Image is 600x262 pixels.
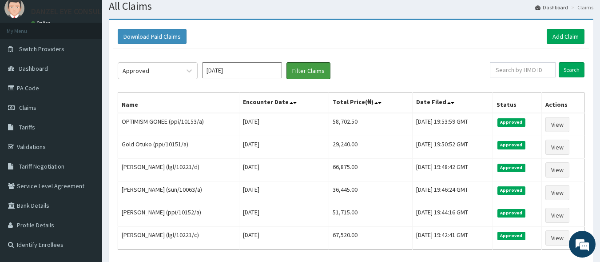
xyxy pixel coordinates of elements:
td: [DATE] [239,204,329,227]
a: Add Claim [547,29,584,44]
td: [DATE] 19:50:52 GMT [412,136,493,159]
td: [DATE] [239,159,329,181]
div: Approved [123,66,149,75]
a: View [545,162,569,177]
td: [PERSON_NAME] (sun/10063/a) [118,181,239,204]
td: [PERSON_NAME] (lgl/10221/d) [118,159,239,181]
span: Tariff Negotiation [19,162,64,170]
th: Actions [542,93,584,113]
span: Approved [497,186,525,194]
h1: All Claims [109,0,593,12]
a: Dashboard [535,4,568,11]
td: 58,702.50 [329,113,413,136]
td: 36,445.00 [329,181,413,204]
td: OPTIMISM GONEE (ppi/10153/a) [118,113,239,136]
td: [DATE] 19:46:24 GMT [412,181,493,204]
textarea: Type your message and hit 'Enter' [4,171,169,202]
a: View [545,117,569,132]
span: Switch Providers [19,45,64,53]
input: Search by HMO ID [490,62,556,77]
td: [DATE] [239,181,329,204]
td: 66,875.00 [329,159,413,181]
span: Approved [497,232,525,240]
a: Online [31,20,52,26]
span: Approved [497,118,525,126]
a: View [545,140,569,155]
td: [DATE] [239,227,329,250]
td: [DATE] [239,136,329,159]
td: Gold Otuko (ppi/10151/a) [118,136,239,159]
span: Dashboard [19,64,48,73]
td: [DATE] 19:48:42 GMT [412,159,493,181]
span: Approved [497,164,525,172]
td: [DATE] 19:42:41 GMT [412,227,493,250]
p: DANZEL EYE CONSULT [31,8,106,16]
span: Approved [497,209,525,217]
div: Chat with us now [46,50,149,61]
li: Claims [569,4,593,11]
span: We're online! [52,76,123,166]
input: Search [559,62,584,77]
td: [DATE] 19:44:16 GMT [412,204,493,227]
td: 67,520.00 [329,227,413,250]
th: Name [118,93,239,113]
button: Filter Claims [286,62,330,79]
span: Approved [497,141,525,149]
th: Date Filed [412,93,493,113]
a: View [545,185,569,200]
a: View [545,208,569,223]
th: Encounter Date [239,93,329,113]
td: [DATE] 19:53:59 GMT [412,113,493,136]
th: Status [493,93,541,113]
button: Download Paid Claims [118,29,187,44]
td: [PERSON_NAME] (ppi/10152/a) [118,204,239,227]
a: View [545,230,569,246]
td: 51,715.00 [329,204,413,227]
img: d_794563401_company_1708531726252_794563401 [16,44,36,67]
div: Minimize live chat window [146,4,167,26]
td: 29,240.00 [329,136,413,159]
input: Select Month and Year [202,62,282,78]
td: [PERSON_NAME] (lgl/10221/c) [118,227,239,250]
th: Total Price(₦) [329,93,413,113]
td: [DATE] [239,113,329,136]
span: Tariffs [19,123,35,131]
span: Claims [19,104,36,112]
